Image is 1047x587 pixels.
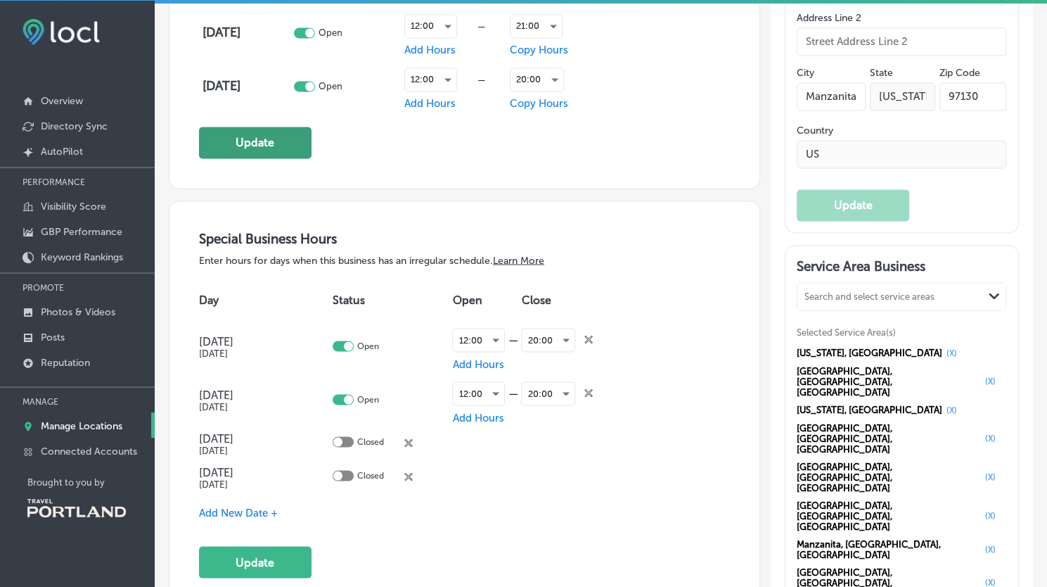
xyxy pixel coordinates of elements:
span: Add Hours [452,411,503,424]
p: Closed [357,436,384,450]
label: State [870,67,893,79]
span: [GEOGRAPHIC_DATA], [GEOGRAPHIC_DATA], [GEOGRAPHIC_DATA] [797,461,980,493]
button: (X) [942,347,961,358]
p: Connected Accounts [41,446,137,457]
h3: Service Area Business [797,258,1006,279]
p: Photos & Videos [41,306,115,318]
p: Brought to you by [27,477,155,488]
span: [GEOGRAPHIC_DATA], [GEOGRAPHIC_DATA], [GEOGRAPHIC_DATA] [797,422,980,454]
div: — [505,386,521,400]
span: Copy Hours [510,97,568,110]
th: Status [333,280,453,320]
div: 12:00 [405,68,456,91]
span: [US_STATE], [GEOGRAPHIC_DATA] [797,404,942,415]
div: 12:00 [453,382,504,405]
button: (X) [942,404,961,415]
p: Overview [41,95,83,107]
p: Manage Locations [41,420,122,432]
p: Directory Sync [41,120,108,132]
button: Update [797,189,909,221]
div: — [457,75,507,85]
span: [GEOGRAPHIC_DATA], [GEOGRAPHIC_DATA], [GEOGRAPHIC_DATA] [797,365,980,397]
img: Travel Portland [27,499,126,517]
label: Country [797,125,1006,137]
h4: [DATE] [203,78,290,94]
button: Update [199,127,311,158]
div: 21:00 [510,15,562,37]
p: Visibility Score [41,201,106,213]
h4: [DATE] [199,465,293,479]
div: Search and select service areas [804,291,934,301]
h4: [DATE] [199,431,293,445]
label: Zip Code [939,67,980,79]
span: Add Hours [452,358,503,370]
th: Day [199,280,333,320]
span: [GEOGRAPHIC_DATA], [GEOGRAPHIC_DATA], [GEOGRAPHIC_DATA] [797,500,980,531]
span: Selected Service Area(s) [797,327,896,337]
h4: [DATE] [199,388,293,401]
input: City [797,82,865,111]
div: — [505,333,521,346]
button: (X) [980,432,999,443]
p: Open [357,341,379,351]
span: Copy Hours [510,44,568,56]
p: Closed [357,470,384,484]
p: Reputation [41,357,90,369]
a: Learn More [493,254,544,266]
h4: [DATE] [203,25,290,40]
div: 20:00 [510,68,563,91]
div: 12:00 [405,15,456,37]
p: Keyword Rankings [41,251,123,263]
div: — [457,21,507,32]
span: Manzanita, [GEOGRAPHIC_DATA], [GEOGRAPHIC_DATA] [797,538,980,560]
p: Enter hours for days when this business has an irregular schedule. [199,254,730,266]
span: Add New Date + [199,506,278,519]
label: Address Line 2 [797,12,1006,24]
button: Update [199,546,311,578]
span: Add Hours [404,97,456,110]
p: Posts [41,332,65,343]
p: GBP Performance [41,226,122,238]
h5: [DATE] [199,401,293,412]
button: (X) [980,471,999,482]
label: City [797,67,814,79]
p: AutoPilot [41,146,83,158]
button: (X) [980,375,999,386]
h4: [DATE] [199,334,293,348]
div: 20:00 [522,329,574,351]
button: (X) [980,543,999,555]
p: Open [319,81,342,91]
p: Open [357,394,379,405]
th: Close [521,280,610,320]
span: Add Hours [404,44,456,56]
img: fda3e92497d09a02dc62c9cd864e3231.png [23,19,100,45]
th: Open [452,280,521,320]
h5: [DATE] [199,348,293,358]
h5: [DATE] [199,445,293,455]
span: [US_STATE], [GEOGRAPHIC_DATA] [797,347,942,358]
p: Open [319,27,342,38]
input: Street Address Line 2 [797,27,1006,56]
input: NY [870,82,935,111]
div: 12:00 [453,329,504,351]
input: Country [797,140,1006,168]
h5: [DATE] [199,479,293,489]
input: Zip Code [939,82,1006,111]
h3: Special Business Hours [199,231,730,247]
div: 20:00 [522,382,574,405]
button: (X) [980,510,999,521]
